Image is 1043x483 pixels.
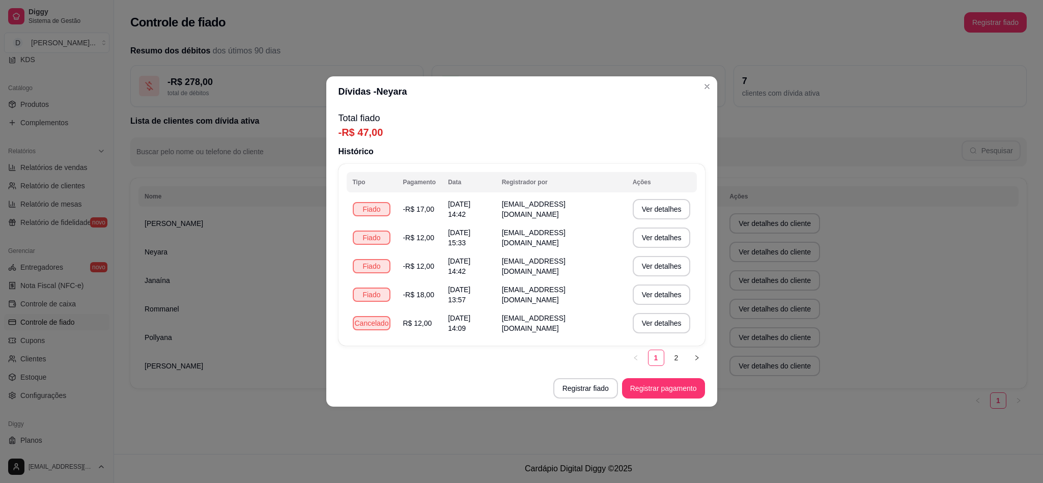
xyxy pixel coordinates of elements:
[353,288,391,302] div: Fiado
[694,355,700,361] span: right
[448,257,470,275] span: [DATE] 14:42
[633,199,691,219] button: Ver detalhes
[633,256,691,276] button: Ver detalhes
[353,316,391,330] div: Cancelado
[448,314,470,332] span: [DATE] 14:09
[397,172,442,192] th: Pagamento
[353,259,391,273] div: Fiado
[397,280,442,309] td: -R$ 18,00
[633,285,691,305] button: Ver detalhes
[622,378,705,399] button: Registrar pagamento
[397,195,442,223] td: -R$ 17,00
[648,350,664,366] li: 1
[347,172,397,192] th: Tipo
[633,228,691,248] button: Ver detalhes
[502,200,566,218] span: [EMAIL_ADDRESS][DOMAIN_NAME]
[339,111,705,125] p: Total fiado
[633,355,639,361] span: left
[339,146,705,158] p: Histórico
[502,286,566,304] span: [EMAIL_ADDRESS][DOMAIN_NAME]
[699,78,715,95] button: Close
[633,313,691,333] button: Ver detalhes
[502,229,566,247] span: [EMAIL_ADDRESS][DOMAIN_NAME]
[627,172,697,192] th: Ações
[502,314,566,332] span: [EMAIL_ADDRESS][DOMAIN_NAME]
[628,350,644,366] li: Previous Page
[649,350,664,365] a: 1
[397,252,442,280] td: -R$ 12,00
[353,202,391,216] div: Fiado
[502,257,566,275] span: [EMAIL_ADDRESS][DOMAIN_NAME]
[553,378,618,399] button: Registrar fiado
[448,286,470,304] span: [DATE] 13:57
[669,350,684,365] a: 2
[668,350,685,366] li: 2
[339,125,705,139] p: -R$ 47,00
[326,76,717,107] header: Dívidas - Neyara
[353,231,391,245] div: Fiado
[397,223,442,252] td: -R$ 12,00
[397,309,442,337] td: R$ 12,00
[448,200,470,218] span: [DATE] 14:42
[496,172,627,192] th: Registrador por
[442,172,496,192] th: Data
[689,350,705,366] li: Next Page
[689,350,705,366] button: right
[628,350,644,366] button: left
[448,229,470,247] span: [DATE] 15:33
